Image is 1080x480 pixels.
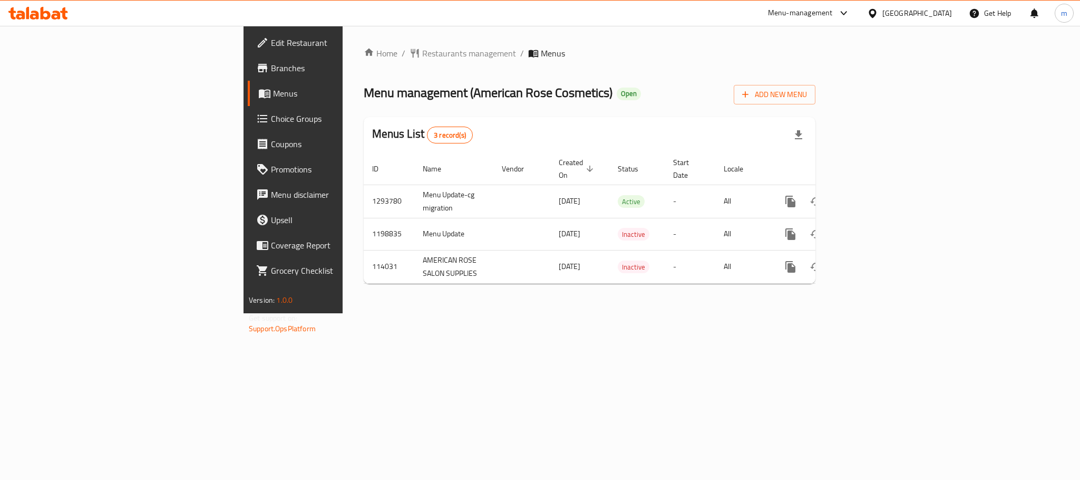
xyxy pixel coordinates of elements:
button: Change Status [803,254,829,280]
span: Open [617,89,641,98]
span: Promotions [271,163,415,176]
a: Menu disclaimer [248,182,424,207]
span: Inactive [618,228,649,241]
button: more [778,254,803,280]
div: Open [617,88,641,100]
span: Grocery Checklist [271,264,415,277]
li: / [520,47,524,60]
td: - [665,185,715,218]
a: Promotions [248,157,424,182]
td: - [665,250,715,283]
span: Locale [724,162,757,175]
td: Menu Update-cg migration [414,185,493,218]
a: Restaurants management [410,47,516,60]
td: - [665,218,715,250]
a: Edit Restaurant [248,30,424,55]
span: Get support on: [249,311,297,325]
a: Upsell [248,207,424,233]
th: Actions [770,153,888,185]
div: Menu-management [768,7,833,20]
a: Choice Groups [248,106,424,131]
span: Add New Menu [742,88,807,101]
a: Support.OpsPlatform [249,322,316,335]
span: Menu disclaimer [271,188,415,201]
div: [GEOGRAPHIC_DATA] [882,7,952,19]
span: Upsell [271,214,415,226]
span: Branches [271,62,415,74]
td: Menu Update [414,218,493,250]
h2: Menus List [372,126,473,143]
button: more [778,189,803,214]
span: Edit Restaurant [271,36,415,49]
span: Restaurants management [422,47,516,60]
span: m [1061,7,1067,19]
a: Grocery Checklist [248,258,424,283]
span: Status [618,162,652,175]
button: more [778,222,803,247]
div: Export file [786,122,811,148]
span: Created On [559,156,597,181]
span: Name [423,162,455,175]
span: ID [372,162,392,175]
span: Menus [273,87,415,100]
td: All [715,218,770,250]
span: Choice Groups [271,112,415,125]
span: Vendor [502,162,538,175]
div: Total records count [427,127,473,143]
span: Menu management ( American Rose Cosmetics ) [364,81,612,104]
span: 3 record(s) [427,130,472,140]
button: Change Status [803,189,829,214]
span: Coupons [271,138,415,150]
nav: breadcrumb [364,47,815,60]
button: Add New Menu [734,85,815,104]
span: [DATE] [559,194,580,208]
a: Coupons [248,131,424,157]
span: Coverage Report [271,239,415,252]
span: Start Date [673,156,703,181]
div: Inactive [618,261,649,273]
span: [DATE] [559,227,580,241]
span: [DATE] [559,260,580,273]
span: Version: [249,293,275,307]
table: enhanced table [364,153,888,284]
button: Change Status [803,222,829,247]
span: Active [618,196,645,208]
td: All [715,250,770,283]
td: All [715,185,770,218]
td: AMERICAN ROSE SALON SUPPLIES [414,250,493,283]
span: 1.0.0 [276,293,293,307]
span: Menus [541,47,565,60]
a: Coverage Report [248,233,424,258]
a: Branches [248,55,424,81]
a: Menus [248,81,424,106]
span: Inactive [618,261,649,273]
